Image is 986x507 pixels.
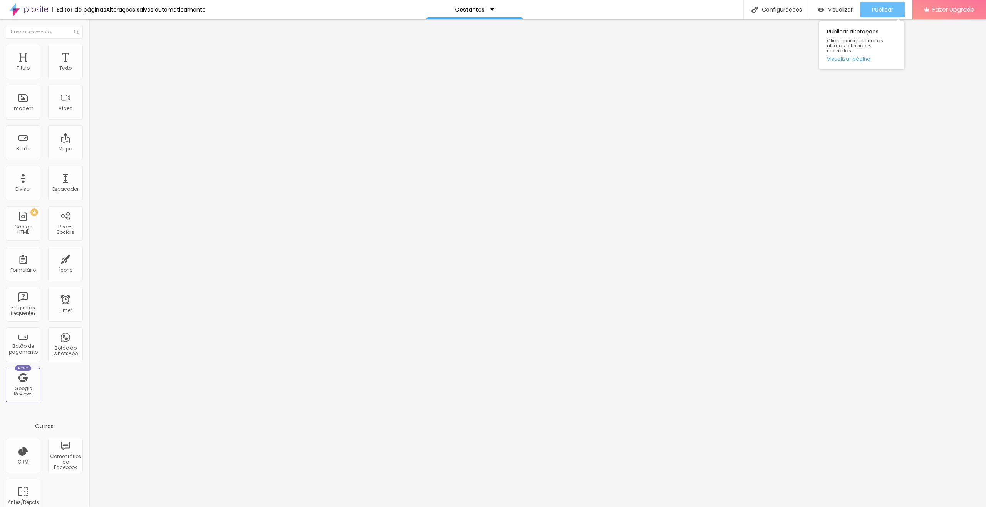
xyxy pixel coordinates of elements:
[8,500,38,505] div: Antes/Depois
[810,2,860,17] button: Visualizar
[8,344,38,355] div: Botão de pagamento
[59,65,72,71] div: Texto
[10,267,36,273] div: Formulário
[8,224,38,235] div: Código HTML
[751,7,758,13] img: Icone
[860,2,905,17] button: Publicar
[455,7,485,12] p: Gestantes
[819,21,904,69] div: Publicar alterações
[8,386,38,397] div: Google Reviews
[52,7,106,12] div: Editor de páginas
[74,30,79,34] img: Icone
[8,305,38,316] div: Perguntas frequentes
[17,65,30,71] div: Título
[15,187,31,192] div: Divisor
[16,146,30,152] div: Botão
[6,25,83,39] input: Buscar elemento
[59,146,72,152] div: Mapa
[106,7,206,12] div: Alterações salvas automaticamente
[932,6,974,13] span: Fazer Upgrade
[59,308,72,313] div: Timer
[50,345,80,357] div: Botão do WhatsApp
[827,38,896,53] span: Clique para publicar as ultimas alterações reaizadas
[15,365,32,371] div: Novo
[89,19,986,507] iframe: Editor
[818,7,824,13] img: view-1.svg
[828,7,853,13] span: Visualizar
[13,106,34,111] div: Imagem
[50,224,80,235] div: Redes Sociais
[827,57,896,62] a: Visualizar página
[52,187,79,192] div: Espaçador
[18,459,29,465] div: CRM
[50,454,80,470] div: Comentários do Facebook
[872,7,893,13] span: Publicar
[59,267,72,273] div: Ícone
[59,106,72,111] div: Vídeo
